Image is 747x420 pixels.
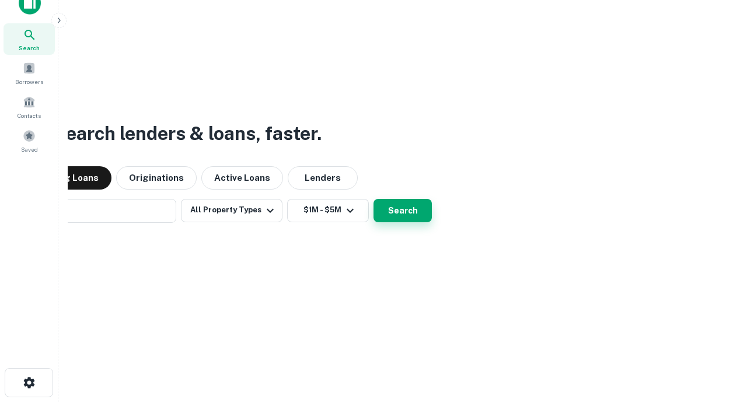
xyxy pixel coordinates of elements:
[4,91,55,123] a: Contacts
[116,166,197,190] button: Originations
[21,145,38,154] span: Saved
[201,166,283,190] button: Active Loans
[288,166,358,190] button: Lenders
[689,327,747,383] iframe: Chat Widget
[53,120,322,148] h3: Search lenders & loans, faster.
[19,43,40,52] span: Search
[4,125,55,156] a: Saved
[373,199,432,222] button: Search
[4,57,55,89] a: Borrowers
[181,199,282,222] button: All Property Types
[4,23,55,55] a: Search
[18,111,41,120] span: Contacts
[287,199,369,222] button: $1M - $5M
[15,77,43,86] span: Borrowers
